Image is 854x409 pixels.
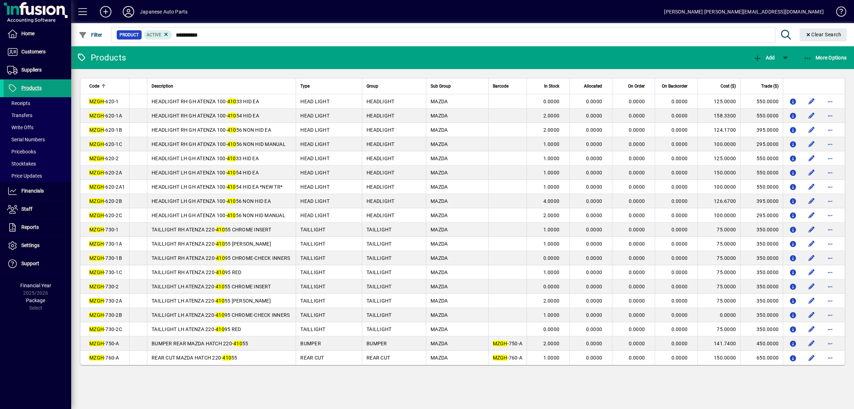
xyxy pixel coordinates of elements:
[94,5,117,18] button: Add
[300,82,358,90] div: Type
[4,97,71,109] a: Receipts
[586,170,602,175] span: 0.0000
[740,94,783,109] td: 550.0000
[89,99,119,104] span: -620-1
[721,82,736,90] span: Cost ($)
[4,146,71,158] a: Pricebooks
[806,167,817,178] button: Edit
[806,124,817,136] button: Edit
[300,82,310,90] span: Type
[806,195,817,207] button: Edit
[586,156,602,161] span: 0.0000
[227,184,236,190] em: 410
[300,127,330,133] span: HEAD LIGHT
[431,269,448,275] span: MAZDA
[629,156,645,161] span: 0.0000
[7,173,42,179] span: Price Updates
[806,338,817,349] button: Edit
[300,99,330,104] span: HEAD LIGHT
[671,227,688,232] span: 0.0000
[89,269,104,275] em: MZGH
[89,156,104,161] em: MZGH
[89,198,122,204] span: -620-2B
[144,30,172,40] mat-chip: Activation Status: Active
[89,127,104,133] em: MZGH
[543,113,560,119] span: 2.0000
[300,113,330,119] span: HEAD LIGHT
[300,156,330,161] span: HEAD LIGHT
[806,267,817,278] button: Edit
[761,82,779,90] span: Trade ($)
[586,255,602,261] span: 0.0000
[671,213,688,218] span: 0.0000
[824,352,836,363] button: More options
[77,28,104,41] button: Filter
[152,82,173,90] span: Description
[671,170,688,175] span: 0.0000
[584,82,602,90] span: Allocated
[806,153,817,164] button: Edit
[7,161,36,167] span: Stocktakes
[586,269,602,275] span: 0.0000
[586,141,602,147] span: 0.0000
[740,109,783,123] td: 550.0000
[4,170,71,182] a: Price Updates
[629,255,645,261] span: 0.0000
[664,6,824,17] div: [PERSON_NAME] [PERSON_NAME][EMAIL_ADDRESS][DOMAIN_NAME]
[89,99,104,104] em: MZGH
[586,213,602,218] span: 0.0000
[806,210,817,221] button: Edit
[89,82,125,90] div: Code
[671,184,688,190] span: 0.0000
[753,55,775,61] span: Add
[824,267,836,278] button: More options
[740,237,783,251] td: 350.0000
[4,25,71,43] a: Home
[7,112,32,118] span: Transfers
[431,284,448,289] span: MAZDA
[431,184,448,190] span: MAZDA
[806,309,817,321] button: Edit
[89,141,122,147] span: -620-1C
[216,255,225,261] em: 410
[89,170,122,175] span: -620-2A
[20,283,51,288] span: Financial Year
[740,251,783,265] td: 350.0000
[806,238,817,250] button: Edit
[697,151,740,166] td: 125.0000
[367,141,394,147] span: HEADLIGHT
[89,141,104,147] em: MZGH
[21,85,42,91] span: Products
[89,298,104,304] em: MZGH
[21,67,42,73] span: Suppliers
[824,96,836,107] button: More options
[89,227,119,232] span: -730-1
[216,269,225,275] em: 410
[806,252,817,264] button: Edit
[806,324,817,335] button: Edit
[824,153,836,164] button: More options
[300,298,325,304] span: TAILLIGHT
[89,241,122,247] span: -730-1A
[493,82,508,90] span: Barcode
[21,224,39,230] span: Reports
[740,180,783,194] td: 550.0000
[806,352,817,363] button: Edit
[431,82,451,90] span: Sub Group
[77,52,126,63] div: Products
[697,166,740,180] td: 150.0000
[629,284,645,289] span: 0.0000
[662,82,687,90] span: On Backorder
[800,28,847,41] button: Clear
[586,284,602,289] span: 0.0000
[367,156,394,161] span: HEADLIGHT
[740,279,783,294] td: 350.0000
[543,156,560,161] span: 1.0000
[586,198,602,204] span: 0.0000
[367,213,394,218] span: HEADLIGHT
[120,31,139,38] span: Product
[697,251,740,265] td: 75.0000
[824,252,836,264] button: More options
[824,295,836,306] button: More options
[21,242,39,248] span: Settings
